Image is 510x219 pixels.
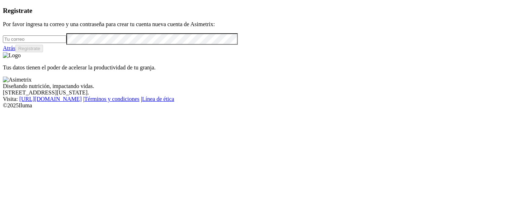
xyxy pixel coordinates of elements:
[3,77,32,83] img: Asimetrix
[84,96,140,102] a: Términos y condiciones
[3,7,507,15] h3: Registrate
[3,102,507,109] div: © 2025 Iluma
[142,96,174,102] a: Línea de ética
[3,83,507,89] div: Diseñando nutrición, impactando vidas.
[15,45,43,52] button: Regístrate
[3,35,66,43] input: Tu correo
[3,89,507,96] div: [STREET_ADDRESS][US_STATE].
[3,21,507,28] p: Por favor ingresa tu correo y una contraseña para crear tu cuenta nueva cuenta de Asimetrix:
[3,96,507,102] div: Visita : | |
[3,64,507,71] p: Tus datos tienen el poder de acelerar la productividad de tu granja.
[19,96,82,102] a: [URL][DOMAIN_NAME]
[3,52,21,59] img: Logo
[3,45,15,51] a: Atrás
